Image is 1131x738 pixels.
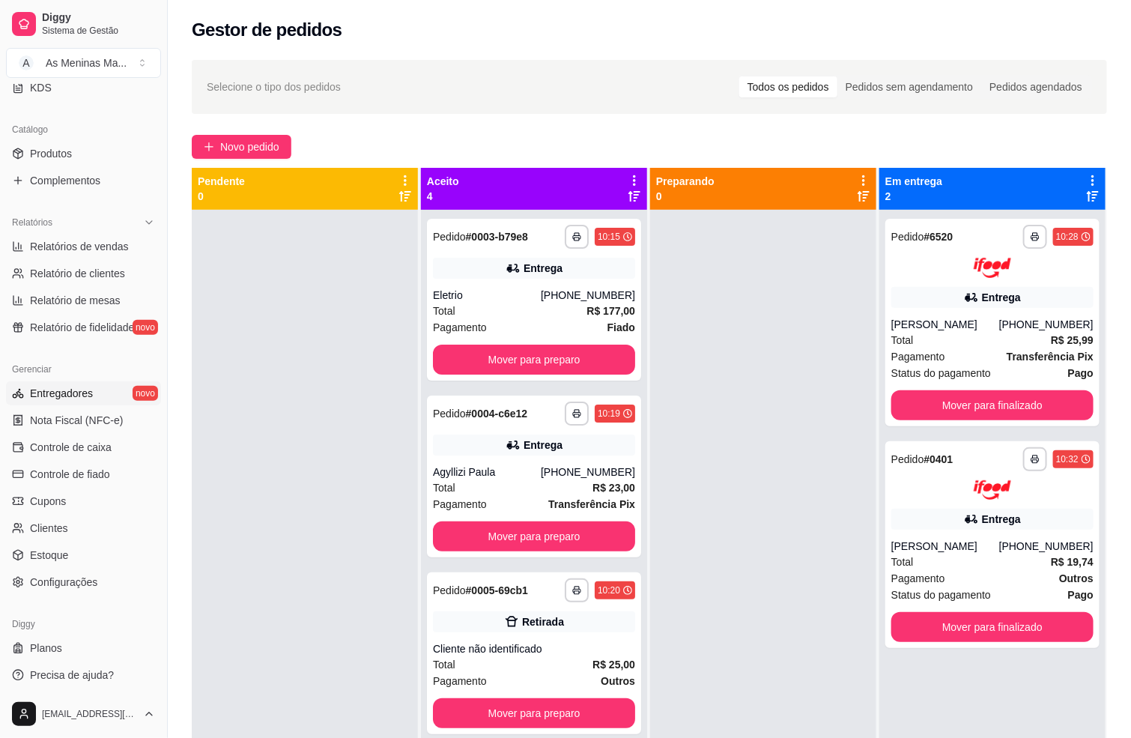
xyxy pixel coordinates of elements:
span: Pagamento [891,348,945,365]
div: Cliente não identificado [433,641,635,656]
a: Produtos [6,142,161,166]
span: Clientes [30,521,68,536]
a: Controle de caixa [6,435,161,459]
img: ifood [974,480,1011,500]
span: KDS [30,80,52,95]
div: [PHONE_NUMBER] [999,539,1094,554]
span: Relatório de mesas [30,293,121,308]
div: Catálogo [6,118,161,142]
span: A [19,55,34,70]
span: Configurações [30,575,97,590]
strong: Outros [1059,572,1094,584]
span: Pedido [433,408,466,420]
strong: # 0005-69cb1 [466,584,528,596]
h2: Gestor de pedidos [192,18,342,42]
div: 10:32 [1056,453,1079,465]
p: 0 [198,189,245,204]
span: Relatórios [12,217,52,229]
div: [PHONE_NUMBER] [541,465,635,480]
span: Relatórios de vendas [30,239,129,254]
span: Complementos [30,173,100,188]
span: Total [433,303,455,319]
div: Eletrio [433,288,541,303]
a: Cupons [6,489,161,513]
span: Selecione o tipo dos pedidos [207,79,341,95]
div: 10:20 [598,584,620,596]
div: Agyllizi Paula [433,465,541,480]
div: 10:28 [1056,231,1079,243]
strong: # 0401 [924,453,953,465]
div: Todos os pedidos [739,76,837,97]
strong: # 6520 [924,231,953,243]
div: Gerenciar [6,357,161,381]
span: Precisa de ajuda? [30,668,114,683]
strong: Outros [601,675,635,687]
span: Controle de fiado [30,467,110,482]
span: Relatório de clientes [30,266,125,281]
span: Pagamento [433,319,487,336]
strong: Pago [1068,367,1094,379]
a: Clientes [6,516,161,540]
span: Entregadores [30,386,93,401]
div: [PHONE_NUMBER] [541,288,635,303]
span: Relatório de fidelidade [30,320,134,335]
span: Controle de caixa [30,440,112,455]
p: 0 [656,189,715,204]
div: [PERSON_NAME] [891,539,999,554]
strong: Transferência Pix [548,498,635,510]
strong: R$ 19,74 [1051,556,1094,568]
span: plus [204,142,214,152]
span: Pedido [891,453,924,465]
button: Mover para preparo [433,698,635,728]
p: 2 [885,189,942,204]
a: DiggySistema de Gestão [6,6,161,42]
span: Planos [30,641,62,656]
strong: # 0003-b79e8 [466,231,528,243]
p: Em entrega [885,174,942,189]
a: Estoque [6,543,161,567]
a: Nota Fiscal (NFC-e) [6,408,161,432]
a: Relatório de mesas [6,288,161,312]
strong: R$ 25,99 [1051,334,1094,346]
span: Novo pedido [220,139,279,155]
a: Relatórios de vendas [6,235,161,258]
span: Nota Fiscal (NFC-e) [30,413,123,428]
span: Pagamento [891,570,945,587]
span: Total [433,656,455,673]
span: [EMAIL_ADDRESS][DOMAIN_NAME] [42,708,137,720]
div: Entrega [982,290,1021,305]
a: Entregadoresnovo [6,381,161,405]
strong: # 0004-c6e12 [466,408,528,420]
button: Mover para finalizado [891,390,1094,420]
div: As Meninas Ma ... [46,55,127,70]
button: Mover para preparo [433,521,635,551]
span: Pagamento [433,673,487,689]
div: Entrega [524,438,563,453]
p: Preparando [656,174,715,189]
strong: Fiado [607,321,635,333]
img: ifood [974,258,1011,278]
strong: Transferência Pix [1007,351,1094,363]
div: Entrega [524,261,563,276]
p: Aceito [427,174,459,189]
a: Complementos [6,169,161,193]
div: [PHONE_NUMBER] [999,317,1094,332]
a: Relatório de fidelidadenovo [6,315,161,339]
span: Pedido [433,584,466,596]
button: [EMAIL_ADDRESS][DOMAIN_NAME] [6,696,161,732]
a: Configurações [6,570,161,594]
div: [PERSON_NAME] [891,317,999,332]
a: Controle de fiado [6,462,161,486]
button: Mover para preparo [433,345,635,375]
a: Precisa de ajuda? [6,663,161,687]
span: Status do pagamento [891,365,991,381]
p: Pendente [198,174,245,189]
div: Pedidos sem agendamento [837,76,981,97]
span: Sistema de Gestão [42,25,155,37]
span: Pagamento [433,496,487,512]
strong: R$ 177,00 [586,305,635,317]
button: Mover para finalizado [891,612,1094,642]
div: Pedidos agendados [981,76,1091,97]
strong: R$ 23,00 [592,482,635,494]
button: Select a team [6,48,161,78]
